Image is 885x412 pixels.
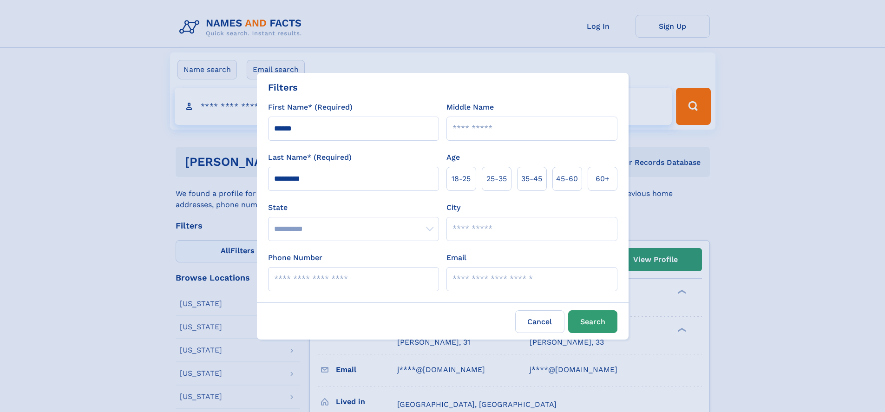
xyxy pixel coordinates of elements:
[446,252,466,263] label: Email
[521,173,542,184] span: 35‑45
[486,173,507,184] span: 25‑35
[556,173,578,184] span: 45‑60
[446,202,460,213] label: City
[452,173,471,184] span: 18‑25
[446,102,494,113] label: Middle Name
[568,310,617,333] button: Search
[268,80,298,94] div: Filters
[268,102,353,113] label: First Name* (Required)
[446,152,460,163] label: Age
[596,173,610,184] span: 60+
[268,202,439,213] label: State
[268,252,322,263] label: Phone Number
[268,152,352,163] label: Last Name* (Required)
[515,310,564,333] label: Cancel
